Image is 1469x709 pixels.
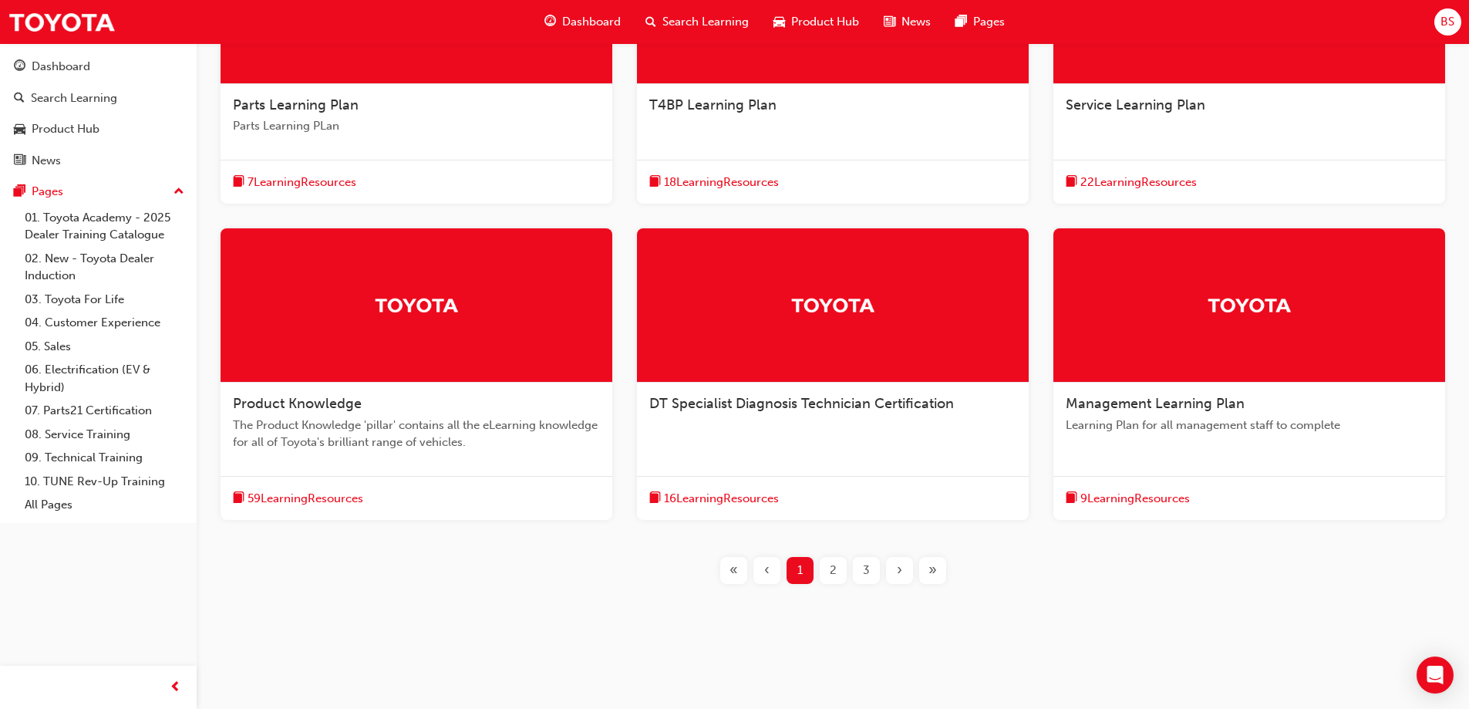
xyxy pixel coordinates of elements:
[19,423,190,447] a: 08. Service Training
[797,562,803,579] span: 1
[233,395,362,412] span: Product Knowledge
[649,395,954,412] span: DT Specialist Diagnosis Technician Certification
[830,562,837,579] span: 2
[901,13,931,31] span: News
[32,120,99,138] div: Product Hub
[897,562,902,579] span: ›
[773,12,785,32] span: car-icon
[973,13,1005,31] span: Pages
[233,117,600,135] span: Parts Learning PLan
[1066,417,1433,434] span: Learning Plan for all management staff to complete
[31,89,117,107] div: Search Learning
[562,13,621,31] span: Dashboard
[761,6,871,38] a: car-iconProduct Hub
[1440,13,1454,31] span: BS
[19,335,190,359] a: 05. Sales
[1066,173,1077,192] span: book-icon
[19,446,190,470] a: 09. Technical Training
[6,115,190,143] a: Product Hub
[817,557,850,584] button: Page 2
[233,173,244,192] span: book-icon
[850,557,883,584] button: Page 3
[662,13,749,31] span: Search Learning
[1066,489,1077,508] span: book-icon
[1066,395,1245,412] span: Management Learning Plan
[14,123,25,137] span: car-icon
[871,6,943,38] a: news-iconNews
[764,562,770,579] span: ‹
[717,557,750,584] button: First page
[649,96,777,113] span: T4BP Learning Plan
[1434,8,1461,35] button: BS
[248,490,363,508] span: 59 Learning Resources
[750,557,783,584] button: Previous page
[19,247,190,288] a: 02. New - Toyota Dealer Induction
[6,177,190,206] button: Pages
[32,152,61,170] div: News
[19,311,190,335] a: 04. Customer Experience
[6,49,190,177] button: DashboardSearch LearningProduct HubNews
[233,96,359,113] span: Parts Learning Plan
[233,417,600,451] span: The Product Knowledge 'pillar' contains all the eLearning knowledge for all of Toyota's brilliant...
[928,562,937,579] span: »
[955,12,967,32] span: pages-icon
[233,489,244,508] span: book-icon
[649,173,661,192] span: book-icon
[1080,174,1197,191] span: 22 Learning Resources
[233,173,356,192] button: book-icon7LearningResources
[170,678,181,697] span: prev-icon
[19,399,190,423] a: 07. Parts21 Certification
[14,185,25,199] span: pages-icon
[233,489,363,508] button: book-icon59LearningResources
[645,12,656,32] span: search-icon
[791,13,859,31] span: Product Hub
[14,92,25,106] span: search-icon
[884,12,895,32] span: news-icon
[649,489,661,508] span: book-icon
[374,292,459,319] img: Trak
[6,147,190,175] a: News
[544,12,556,32] span: guage-icon
[1066,96,1205,113] span: Service Learning Plan
[649,173,779,192] button: book-icon18LearningResources
[6,84,190,113] a: Search Learning
[19,470,190,494] a: 10. TUNE Rev-Up Training
[6,52,190,81] a: Dashboard
[633,6,761,38] a: search-iconSearch Learning
[1080,490,1190,508] span: 9 Learning Resources
[32,58,90,76] div: Dashboard
[1066,489,1190,508] button: book-icon9LearningResources
[19,288,190,312] a: 03. Toyota For Life
[664,490,779,508] span: 16 Learning Resources
[1417,657,1454,694] div: Open Intercom Messenger
[19,206,190,247] a: 01. Toyota Academy - 2025 Dealer Training Catalogue
[664,174,779,191] span: 18 Learning Resources
[783,557,817,584] button: Page 1
[637,228,1029,520] a: TrakDT Specialist Diagnosis Technician Certificationbook-icon16LearningResources
[14,60,25,74] span: guage-icon
[248,174,356,191] span: 7 Learning Resources
[863,562,870,579] span: 3
[916,557,949,584] button: Last page
[32,183,63,201] div: Pages
[729,562,738,579] span: «
[14,154,25,168] span: news-icon
[19,358,190,399] a: 06. Electrification (EV & Hybrid)
[1207,292,1292,319] img: Trak
[8,5,116,39] img: Trak
[174,182,184,202] span: up-icon
[19,493,190,517] a: All Pages
[1053,228,1445,520] a: TrakManagement Learning PlanLearning Plan for all management staff to completebook-icon9LearningR...
[532,6,633,38] a: guage-iconDashboard
[883,557,916,584] button: Next page
[1066,173,1197,192] button: book-icon22LearningResources
[649,489,779,508] button: book-icon16LearningResources
[221,228,612,520] a: TrakProduct KnowledgeThe Product Knowledge 'pillar' contains all the eLearning knowledge for all ...
[943,6,1017,38] a: pages-iconPages
[790,292,875,319] img: Trak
